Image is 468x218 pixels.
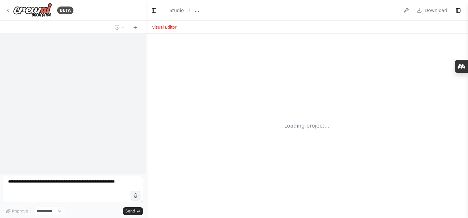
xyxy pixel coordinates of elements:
div: BETA [57,7,73,14]
button: Show right sidebar [454,6,463,15]
button: Visual Editor [148,23,180,31]
span: Improve [12,209,28,214]
button: Click to speak your automation idea [131,191,140,200]
div: Loading project... [284,122,330,130]
button: Start a new chat [130,23,140,31]
button: Switch to previous chat [112,23,127,31]
button: Send [123,207,143,215]
nav: breadcrumb [169,7,199,14]
span: Send [125,209,135,214]
span: ... [195,7,199,14]
a: Studio [169,8,184,13]
button: Hide left sidebar [149,6,159,15]
img: Logo [13,3,52,18]
button: Improve [3,207,31,215]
